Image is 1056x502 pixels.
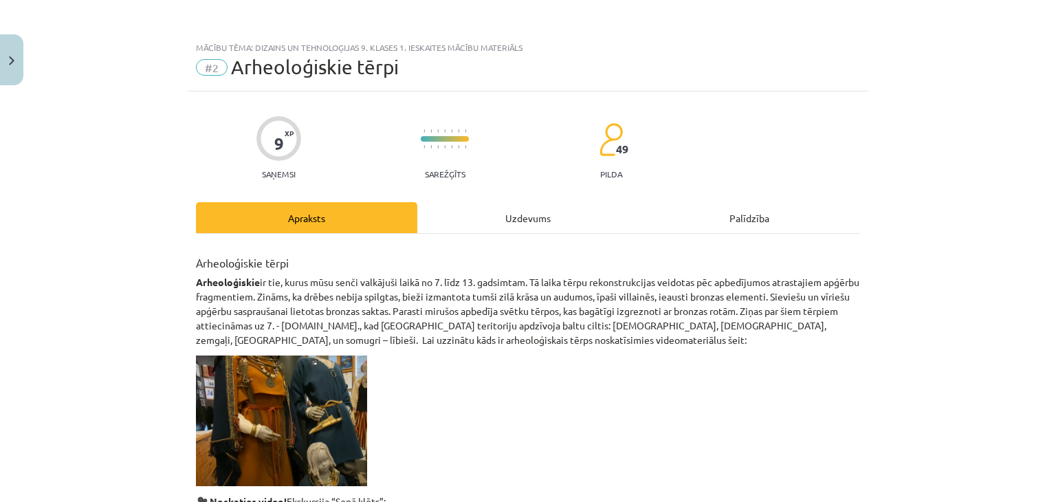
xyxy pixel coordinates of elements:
[423,145,425,149] img: icon-short-line-57e1e144782c952c97e751825c79c345078a6d821885a25fce030b3d8c18986b.svg
[430,129,432,133] img: icon-short-line-57e1e144782c952c97e751825c79c345078a6d821885a25fce030b3d8c18986b.svg
[444,145,445,149] img: icon-short-line-57e1e144782c952c97e751825c79c345078a6d821885a25fce030b3d8c18986b.svg
[285,129,294,137] span: XP
[196,43,860,52] div: Mācību tēma: Dizains un tehnoloģijas 9. klases 1. ieskaites mācību materiāls
[437,129,439,133] img: icon-short-line-57e1e144782c952c97e751825c79c345078a6d821885a25fce030b3d8c18986b.svg
[196,59,228,76] span: #2
[256,169,301,179] p: Saņemsi
[458,129,459,133] img: icon-short-line-57e1e144782c952c97e751825c79c345078a6d821885a25fce030b3d8c18986b.svg
[196,275,860,347] p: ir tie, kurus mūsu senči valkājuši laikā no 7. līdz 13. gadsimtam. Tā laika tērpu rekonstrukcijas...
[437,145,439,149] img: icon-short-line-57e1e144782c952c97e751825c79c345078a6d821885a25fce030b3d8c18986b.svg
[451,129,452,133] img: icon-short-line-57e1e144782c952c97e751825c79c345078a6d821885a25fce030b3d8c18986b.svg
[616,143,628,155] span: 49
[417,202,639,233] div: Uzdevums
[196,356,367,486] img: AD_4nXdAQRsjhWE-dPuPjv4yQoKCxIqRQbKoHHK4E47QOximMGLeGpi_NuB453g0M7HCy5h1Qd2Lv8HSXS30xECO4XocjjhvZ...
[9,56,14,65] img: icon-close-lesson-0947bae3869378f0d4975bcd49f059093ad1ed9edebbc8119c70593378902aed.svg
[639,202,860,233] div: Palīdzība
[451,145,452,149] img: icon-short-line-57e1e144782c952c97e751825c79c345078a6d821885a25fce030b3d8c18986b.svg
[196,246,860,271] h3: Arheoloģiskie tērpi
[458,145,459,149] img: icon-short-line-57e1e144782c952c97e751825c79c345078a6d821885a25fce030b3d8c18986b.svg
[423,129,425,133] img: icon-short-line-57e1e144782c952c97e751825c79c345078a6d821885a25fce030b3d8c18986b.svg
[196,276,260,288] strong: Arheoloģiskie
[196,202,417,233] div: Apraksts
[425,169,465,179] p: Sarežģīts
[231,56,399,78] span: Arheoloģiskie tērpi
[465,129,466,133] img: icon-short-line-57e1e144782c952c97e751825c79c345078a6d821885a25fce030b3d8c18986b.svg
[430,145,432,149] img: icon-short-line-57e1e144782c952c97e751825c79c345078a6d821885a25fce030b3d8c18986b.svg
[599,122,623,157] img: students-c634bb4e5e11cddfef0936a35e636f08e4e9abd3cc4e673bd6f9a4125e45ecb1.svg
[444,129,445,133] img: icon-short-line-57e1e144782c952c97e751825c79c345078a6d821885a25fce030b3d8c18986b.svg
[600,169,622,179] p: pilda
[274,134,284,153] div: 9
[465,145,466,149] img: icon-short-line-57e1e144782c952c97e751825c79c345078a6d821885a25fce030b3d8c18986b.svg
